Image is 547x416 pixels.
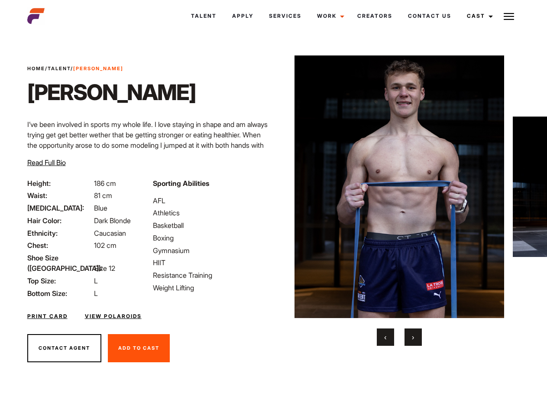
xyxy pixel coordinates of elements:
[261,4,309,28] a: Services
[118,345,159,351] span: Add To Cast
[27,119,269,192] p: I’ve been involved in sports my whole life. I love staying in shape and am always trying get get ...
[153,245,268,256] li: Gymnasium
[27,228,92,238] span: Ethnicity:
[108,334,170,363] button: Add To Cast
[153,270,268,280] li: Resistance Training
[27,288,92,299] span: Bottom Size:
[73,65,123,71] strong: [PERSON_NAME]
[224,4,261,28] a: Apply
[153,220,268,231] li: Basketball
[153,179,209,188] strong: Sporting Abilities
[94,179,116,188] span: 186 cm
[459,4,498,28] a: Cast
[27,7,45,25] img: cropped-aefm-brand-fav-22-square.png
[27,190,92,201] span: Waist:
[27,65,45,71] a: Home
[309,4,350,28] a: Work
[27,312,68,320] a: Print Card
[94,229,126,237] span: Caucasian
[27,203,92,213] span: [MEDICAL_DATA]:
[400,4,459,28] a: Contact Us
[350,4,400,28] a: Creators
[27,215,92,226] span: Hair Color:
[94,191,112,200] span: 81 cm
[85,312,142,320] a: View Polaroids
[94,204,107,212] span: Blue
[153,233,268,243] li: Boxing
[27,178,92,188] span: Height:
[94,216,131,225] span: Dark Blonde
[504,11,514,22] img: Burger icon
[94,264,115,273] span: Size 12
[27,253,92,273] span: Shoe Size ([GEOGRAPHIC_DATA]):
[412,333,414,341] span: Next
[27,158,66,167] span: Read Full Bio
[94,289,98,298] span: L
[153,195,268,206] li: AFL
[27,65,123,72] span: / /
[183,4,224,28] a: Talent
[153,257,268,268] li: HIIT
[27,334,101,363] button: Contact Agent
[48,65,71,71] a: Talent
[384,333,386,341] span: Previous
[94,276,98,285] span: L
[27,79,196,105] h1: [PERSON_NAME]
[94,241,117,250] span: 102 cm
[27,276,92,286] span: Top Size:
[153,283,268,293] li: Weight Lifting
[153,208,268,218] li: Athletics
[27,157,66,168] button: Read Full Bio
[27,240,92,250] span: Chest:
